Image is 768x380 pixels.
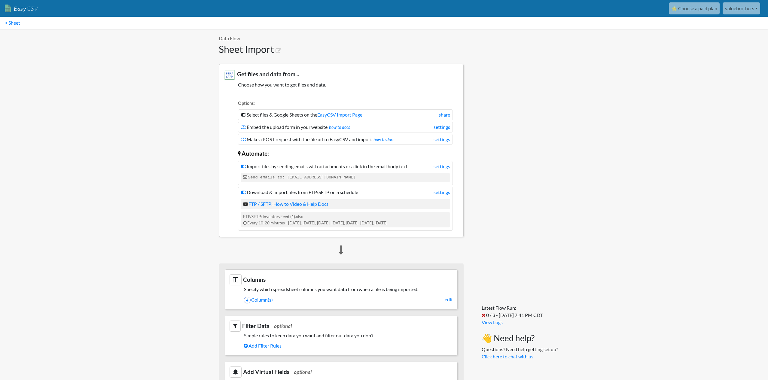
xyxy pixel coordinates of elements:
[26,5,38,12] span: CSV
[723,2,760,14] a: valuebrothers
[238,109,453,120] li: Select files & Google Sheets on the
[294,369,312,375] span: optional
[329,125,350,130] a: how to docs
[224,82,459,87] h5: Choose how you want to get files and data.
[238,122,453,132] li: Embed the upload form in your website
[439,111,450,118] a: share
[241,212,450,227] div: FTP/SFTP: InventoryFeed (1).xlsx Every 10-20 minutes - [DATE], [DATE], [DATE], [DATE], [DATE], [D...
[482,333,558,343] h3: 👋 Need help?
[317,112,362,117] a: EasyCSV Import Page
[434,136,450,143] a: settings
[669,2,720,14] a: ⭐ Choose a paid plan
[219,44,464,55] h1: Sheet Import
[244,297,251,303] span: 4
[238,161,453,185] li: Import files by sending emails with attachments or a link in the email body text
[230,286,453,292] h5: Specify which spreadsheet columns you want data from when a file is being imported.
[274,323,292,329] span: optional
[238,134,453,145] li: Make a POST request with the file url to EasyCSV and import
[238,100,453,108] li: Options:
[230,333,453,338] h5: Simple rules to keep data you want and filter out data you don't.
[244,341,453,351] a: Add Filter Rules
[230,274,453,285] h3: Columns
[243,201,328,207] a: FTP / SFTP: How to Video & Help Docs
[224,69,459,81] h3: Get files and data from...
[434,123,450,131] a: settings
[434,189,450,196] a: settings
[373,137,395,142] a: how to docs
[238,187,453,231] li: Download & import files from FTP/SFTP on a schedule
[230,366,453,378] h3: Add Virtual Fields
[244,295,453,305] a: 4Column(s)
[482,354,534,359] a: Click here to chat with us.
[434,163,450,170] a: settings
[5,2,38,15] a: EasyCSV
[482,319,503,325] a: View Logs
[482,346,558,360] p: Questions? Need help getting set up?
[224,69,236,81] img: FTP/SFTP
[482,305,543,318] span: Latest Flow Run: 0 / 3 - [DATE] 7:41 PM CDT
[230,321,453,332] h3: Filter Data
[238,146,453,160] li: Automate:
[219,35,464,42] p: Data Flow
[445,296,453,303] a: edit
[241,173,450,182] code: Send emails to: [EMAIL_ADDRESS][DOMAIN_NAME]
